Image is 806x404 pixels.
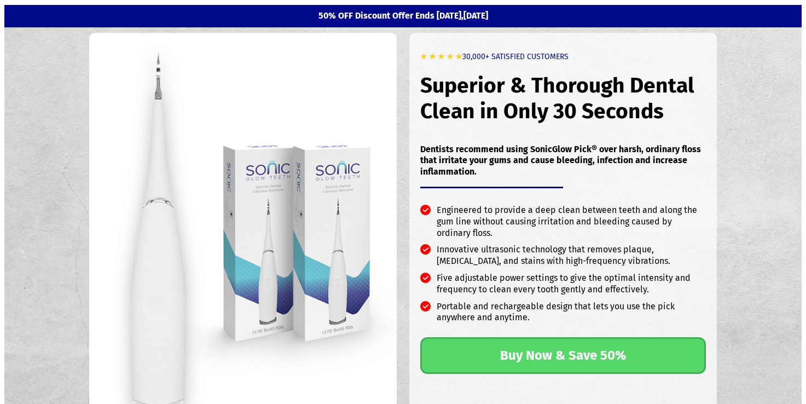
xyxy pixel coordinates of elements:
a: Buy Now & Save 50% [420,337,706,374]
b: [DATE] [463,10,488,21]
h1: Superior & Thorough Dental Clean in Only 30 Seconds [420,62,706,135]
b: ★ ★ ★ ★ ★ [420,52,462,61]
li: Portable and rechargeable design that lets you use the pick anywhere and anytime. [420,301,706,330]
p: Dentists recommend using SonicGlow Pick® over harsh, ordinary floss that irritate your gums and c... [420,144,706,178]
li: Innovative ultrasonic technology that removes plaque, [MEDICAL_DATA], and stains with high-freque... [420,244,706,273]
h6: 30,000+ SATISFIED CUSTOMERS [420,41,706,62]
p: 50% OFF Discount Offer Ends [DATE], [83,10,723,22]
li: Engineered to provide a deep clean between teeth and along the gum line without causing irritatio... [420,205,706,244]
li: Five adjustable power settings to give the optimal intensity and frequency to clean every tooth g... [420,273,706,301]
